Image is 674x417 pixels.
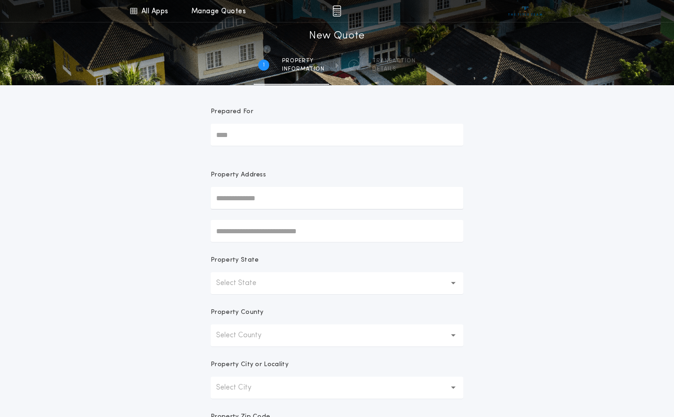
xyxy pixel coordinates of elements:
[508,6,543,16] img: vs-icon
[216,382,266,393] p: Select City
[211,377,463,399] button: Select City
[372,66,416,73] span: details
[353,61,356,69] h2: 2
[216,330,276,341] p: Select County
[211,360,288,369] p: Property City or Locality
[332,5,341,16] img: img
[211,272,463,294] button: Select State
[211,170,463,180] p: Property Address
[282,66,325,73] span: information
[211,308,264,317] p: Property County
[211,107,253,116] p: Prepared For
[216,278,271,289] p: Select State
[211,256,259,265] p: Property State
[211,324,463,346] button: Select County
[309,29,365,44] h1: New Quote
[263,61,265,69] h2: 1
[372,57,416,65] span: Transaction
[282,57,325,65] span: Property
[211,124,463,146] input: Prepared For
